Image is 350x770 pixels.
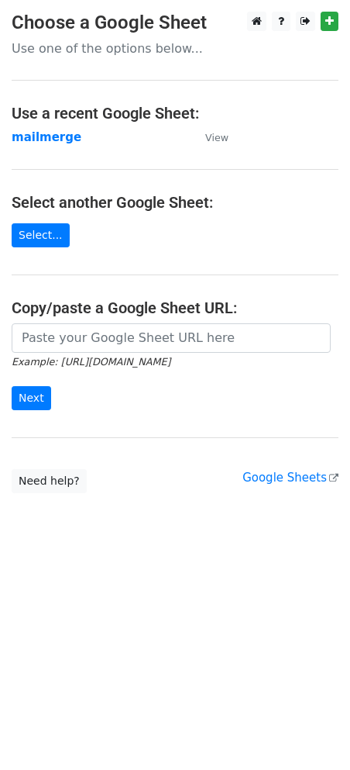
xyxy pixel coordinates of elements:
h4: Copy/paste a Google Sheet URL: [12,299,338,317]
p: Use one of the options below... [12,40,338,57]
h3: Choose a Google Sheet [12,12,338,34]
a: View [190,130,228,144]
h4: Use a recent Google Sheet: [12,104,338,123]
a: Google Sheets [242,471,338,485]
input: Next [12,386,51,410]
a: Need help? [12,469,87,493]
a: Select... [12,223,70,247]
small: View [205,132,228,143]
a: mailmerge [12,130,81,144]
small: Example: [URL][DOMAIN_NAME] [12,356,170,368]
h4: Select another Google Sheet: [12,193,338,212]
input: Paste your Google Sheet URL here [12,323,331,353]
